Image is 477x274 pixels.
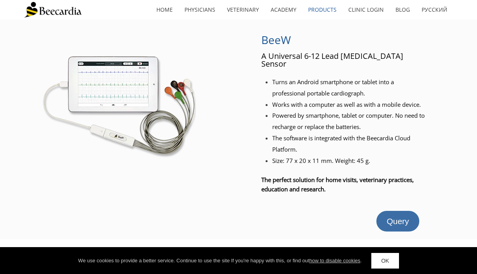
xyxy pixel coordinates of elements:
[265,1,302,19] a: Academy
[272,134,410,153] span: The software is integrated with the Beecardia Cloud Platform.
[272,101,421,108] span: Works with a computer as well as with a mobile device.
[272,78,394,97] span: Turns an Android smartphone or tablet into a professional portable cardiograph.
[371,253,399,269] a: OK
[302,1,342,19] a: Products
[272,111,425,131] span: Powered by smartphone, tablet or computer. No need to recharge or replace the batteries.
[261,51,403,69] span: A Universal 6-12 Lead [MEDICAL_DATA] Sensor
[390,1,416,19] a: Blog
[221,1,265,19] a: Veterinary
[272,157,370,164] span: Size: 77 x 20 x 11 mm. Weight: 45 g.
[416,1,453,19] a: Русский
[24,2,82,18] img: Beecardia
[78,257,362,265] div: We use cookies to provide a better service. Continue to use the site If you're happy with this, o...
[261,32,291,47] span: BeeW
[342,1,390,19] a: Clinic Login
[387,217,409,226] span: Query
[179,1,221,19] a: Physicians
[376,211,419,232] a: Query
[151,1,179,19] a: home
[261,176,414,193] span: The perfect solution for home visits, veterinary practices, education and research.
[309,258,360,263] a: how to disable cookies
